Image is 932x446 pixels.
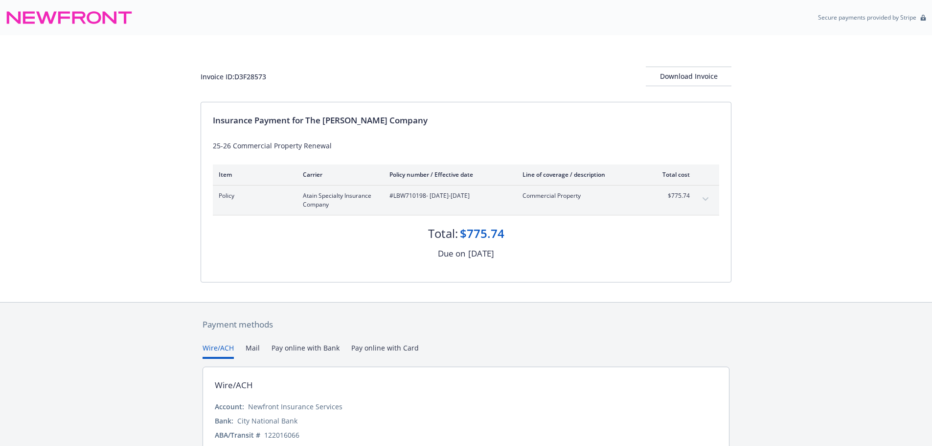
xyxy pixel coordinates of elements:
button: Pay online with Card [351,343,419,359]
div: 25-26 Commercial Property Renewal [213,141,719,151]
div: $775.74 [460,225,504,242]
div: Due on [438,247,465,260]
span: Commercial Property [523,191,637,200]
div: Newfront Insurance Services [248,401,342,412]
div: [DATE] [468,247,494,260]
div: Total cost [653,170,690,179]
span: $775.74 [653,191,690,200]
span: Policy [219,191,287,200]
div: 122016066 [264,430,299,440]
button: Mail [246,343,260,359]
button: expand content [698,191,713,207]
div: Carrier [303,170,374,179]
div: Invoice ID: D3F28573 [201,71,266,82]
div: PolicyAtain Specialty Insurance Company#LBW710198- [DATE]-[DATE]Commercial Property$775.74expand ... [213,186,719,215]
div: Payment methods [203,318,729,331]
div: ABA/Transit # [215,430,260,440]
div: Item [219,170,287,179]
div: Insurance Payment for The [PERSON_NAME] Company [213,114,719,127]
button: Download Invoice [646,67,731,86]
span: Atain Specialty Insurance Company [303,191,374,209]
div: Total: [428,225,458,242]
p: Secure payments provided by Stripe [818,13,916,22]
div: City National Bank [237,416,297,426]
span: #LBW710198 - [DATE]-[DATE] [389,191,507,200]
button: Pay online with Bank [272,343,340,359]
div: Account: [215,401,244,412]
div: Wire/ACH [215,379,253,392]
div: Bank: [215,416,233,426]
div: Policy number / Effective date [389,170,507,179]
div: Line of coverage / description [523,170,637,179]
button: Wire/ACH [203,343,234,359]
